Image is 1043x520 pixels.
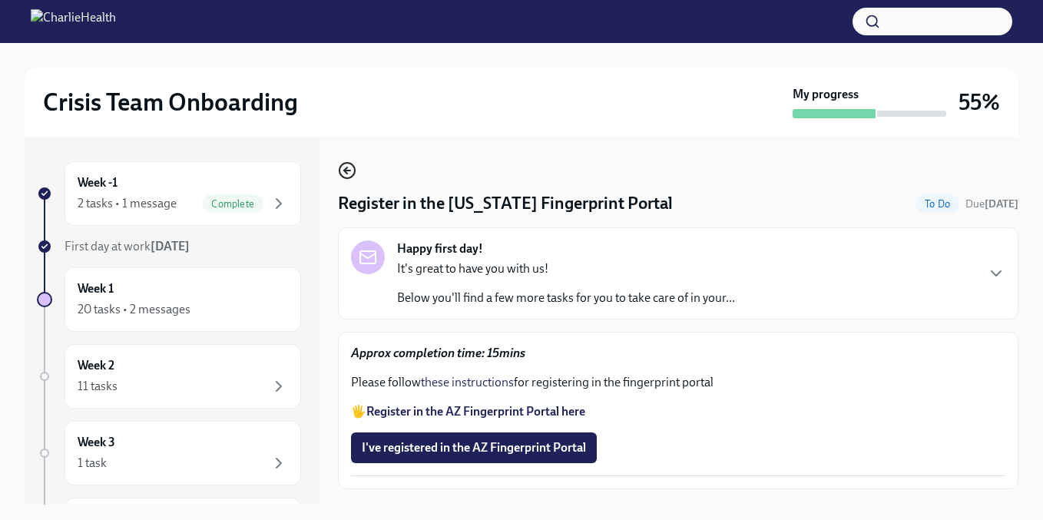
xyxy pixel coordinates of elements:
strong: [DATE] [985,197,1018,210]
h3: 55% [959,88,1000,116]
span: To Do [916,198,959,210]
span: August 29th, 2025 09:00 [965,197,1018,211]
a: Register in the AZ Fingerprint Portal here [366,404,585,419]
p: 🖐️ [351,403,1005,420]
a: these instructions [421,375,514,389]
span: Complete [202,198,263,210]
span: First day at work [65,239,190,253]
h4: Register in the [US_STATE] Fingerprint Portal [338,192,673,215]
strong: My progress [793,86,859,103]
strong: [DATE] [151,239,190,253]
div: 1 task [78,455,107,472]
h6: Week -1 [78,174,118,191]
h6: Week 2 [78,357,114,374]
p: Please follow for registering in the fingerprint portal [351,374,1005,391]
a: Week -12 tasks • 1 messageComplete [37,161,301,226]
div: 2 tasks • 1 message [78,195,177,212]
span: Due [965,197,1018,210]
a: First day at work[DATE] [37,238,301,255]
a: Week 211 tasks [37,344,301,409]
strong: Happy first day! [397,240,483,257]
strong: Approx completion time: 15mins [351,346,525,360]
a: Week 120 tasks • 2 messages [37,267,301,332]
h6: Week 1 [78,280,114,297]
button: I've registered in the AZ Fingerprint Portal [351,432,597,463]
h6: Week 3 [78,434,115,451]
span: I've registered in the AZ Fingerprint Portal [362,440,586,455]
img: CharlieHealth [31,9,116,34]
h2: Crisis Team Onboarding [43,87,298,118]
a: Week 31 task [37,421,301,485]
p: It's great to have you with us! [397,260,735,277]
div: 11 tasks [78,378,118,395]
div: 20 tasks • 2 messages [78,301,190,318]
p: Below you'll find a few more tasks for you to take care of in your... [397,290,735,306]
